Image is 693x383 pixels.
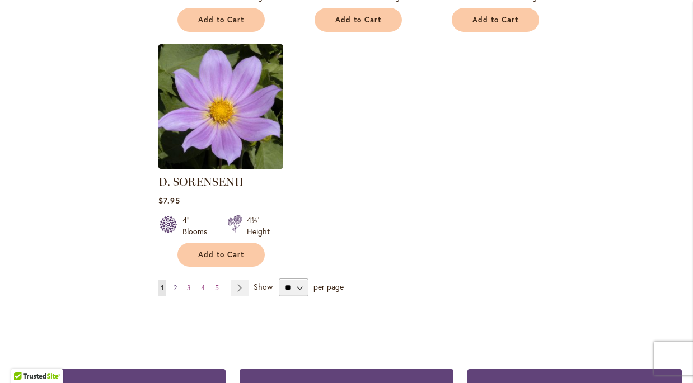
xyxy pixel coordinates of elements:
[177,8,265,32] button: Add to Cart
[254,281,273,292] span: Show
[215,283,219,292] span: 5
[177,243,265,267] button: Add to Cart
[158,175,244,188] a: D. SORENSENII
[198,280,208,296] a: 4
[161,283,163,292] span: 1
[182,215,214,237] div: 4" Blooms
[201,283,205,292] span: 4
[158,44,283,169] img: D. SORENSENII
[315,8,402,32] button: Add to Cart
[174,283,177,292] span: 2
[8,343,40,375] iframe: Launch Accessibility Center
[171,280,180,296] a: 2
[198,250,244,259] span: Add to Cart
[212,280,222,296] a: 5
[158,160,283,171] a: D. SORENSENII
[335,15,381,25] span: Add to Cart
[452,8,539,32] button: Add to Cart
[198,15,244,25] span: Add to Cart
[313,281,344,292] span: per page
[247,215,270,237] div: 4½' Height
[472,15,518,25] span: Add to Cart
[184,280,194,296] a: 3
[187,283,191,292] span: 3
[158,195,180,206] span: $7.95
